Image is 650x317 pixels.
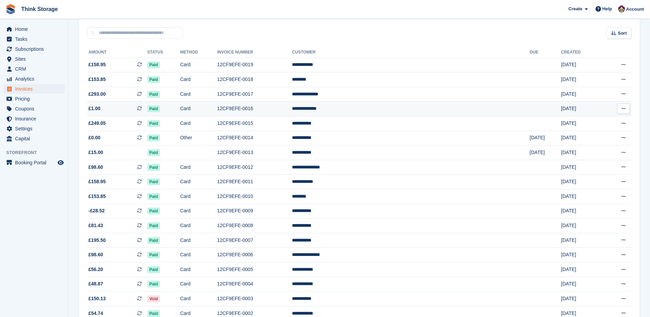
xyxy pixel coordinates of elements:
[217,292,292,306] td: 12CF9EFE-0003
[217,248,292,262] td: 12CF9EFE-0006
[88,149,103,156] span: £15.00
[530,47,561,58] th: Due
[15,114,56,124] span: Insurance
[147,251,160,258] span: Paid
[147,193,160,200] span: Paid
[217,175,292,189] td: 12CF9EFE-0011
[3,84,65,94] a: menu
[147,266,160,273] span: Paid
[147,164,160,171] span: Paid
[180,248,217,262] td: Card
[561,145,602,160] td: [DATE]
[88,222,103,229] span: £81.43
[88,178,106,185] span: £158.95
[180,262,217,277] td: Card
[3,74,65,84] a: menu
[561,204,602,219] td: [DATE]
[3,134,65,143] a: menu
[3,158,65,167] a: menu
[217,145,292,160] td: 12CF9EFE-0013
[88,164,103,171] span: £98.60
[3,104,65,114] a: menu
[217,277,292,292] td: 12CF9EFE-0004
[180,277,217,292] td: Card
[561,262,602,277] td: [DATE]
[180,47,217,58] th: Method
[15,134,56,143] span: Capital
[217,262,292,277] td: 12CF9EFE-0005
[561,160,602,175] td: [DATE]
[88,280,103,287] span: £48.87
[15,94,56,104] span: Pricing
[217,87,292,102] td: 12CF9EFE-0017
[88,120,106,127] span: £249.05
[147,120,160,127] span: Paid
[3,114,65,124] a: menu
[561,248,602,262] td: [DATE]
[180,160,217,175] td: Card
[88,91,106,98] span: £293.00
[292,47,529,58] th: Customer
[88,266,103,273] span: £56.20
[147,134,160,141] span: Paid
[3,124,65,133] a: menu
[57,158,65,167] a: Preview store
[147,222,160,229] span: Paid
[561,72,602,87] td: [DATE]
[568,5,582,12] span: Create
[147,295,160,302] span: Void
[561,102,602,116] td: [DATE]
[147,105,160,112] span: Paid
[561,292,602,306] td: [DATE]
[15,34,56,44] span: Tasks
[217,47,292,58] th: Invoice Number
[15,64,56,74] span: CRM
[180,175,217,189] td: Card
[561,189,602,204] td: [DATE]
[3,44,65,54] a: menu
[15,74,56,84] span: Analytics
[530,145,561,160] td: [DATE]
[217,131,292,145] td: 12CF9EFE-0014
[19,3,61,15] a: Think Storage
[147,208,160,214] span: Paid
[618,5,625,12] img: Donna
[626,6,644,13] span: Account
[147,281,160,287] span: Paid
[147,178,160,185] span: Paid
[88,193,106,200] span: £153.85
[88,134,100,141] span: £0.00
[561,131,602,145] td: [DATE]
[602,5,612,12] span: Help
[3,64,65,74] a: menu
[180,116,217,131] td: Card
[147,76,160,83] span: Paid
[180,87,217,102] td: Card
[180,219,217,233] td: Card
[147,61,160,68] span: Paid
[88,295,106,302] span: £150.13
[88,237,106,244] span: £195.50
[217,160,292,175] td: 12CF9EFE-0012
[180,233,217,248] td: Card
[561,277,602,292] td: [DATE]
[88,310,103,317] span: £54.74
[530,131,561,145] td: [DATE]
[217,204,292,219] td: 12CF9EFE-0009
[147,149,160,156] span: Paid
[561,233,602,248] td: [DATE]
[88,61,106,68] span: £158.95
[147,91,160,98] span: Paid
[561,175,602,189] td: [DATE]
[561,87,602,102] td: [DATE]
[15,104,56,114] span: Coupons
[180,292,217,306] td: Card
[5,4,16,14] img: stora-icon-8386f47178a22dfd0bd8f6a31ec36ba5ce8667c1dd55bd0f319d3a0aa187defe.svg
[561,58,602,72] td: [DATE]
[147,310,160,317] span: Paid
[217,189,292,204] td: 12CF9EFE-0010
[88,76,106,83] span: £153.85
[88,251,103,258] span: £98.60
[3,94,65,104] a: menu
[217,72,292,87] td: 12CF9EFE-0018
